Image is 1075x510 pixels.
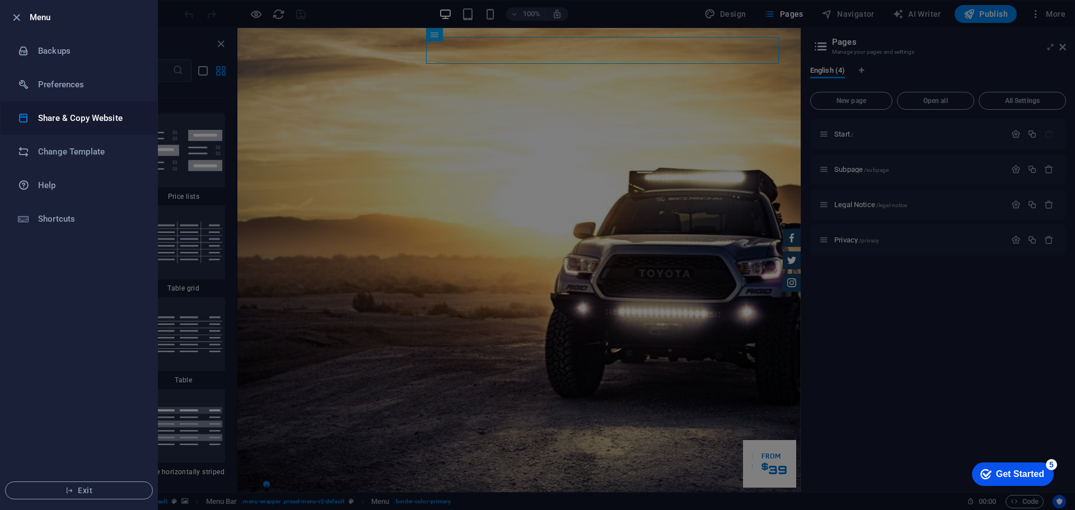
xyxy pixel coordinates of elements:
h6: Change Template [38,145,142,158]
div: Get Started 5 items remaining, 0% complete [9,6,91,29]
button: 1 [26,453,32,460]
h6: Menu [30,11,148,24]
div: 5 [83,2,94,13]
h6: Preferences [38,78,142,91]
a: Help [1,169,157,202]
div: Get Started [33,12,81,22]
h6: Share & Copy Website [38,111,142,125]
h6: Help [38,179,142,192]
h6: Backups [38,44,142,58]
h6: Shortcuts [38,212,142,226]
span: Exit [15,486,143,495]
button: Exit [5,481,153,499]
